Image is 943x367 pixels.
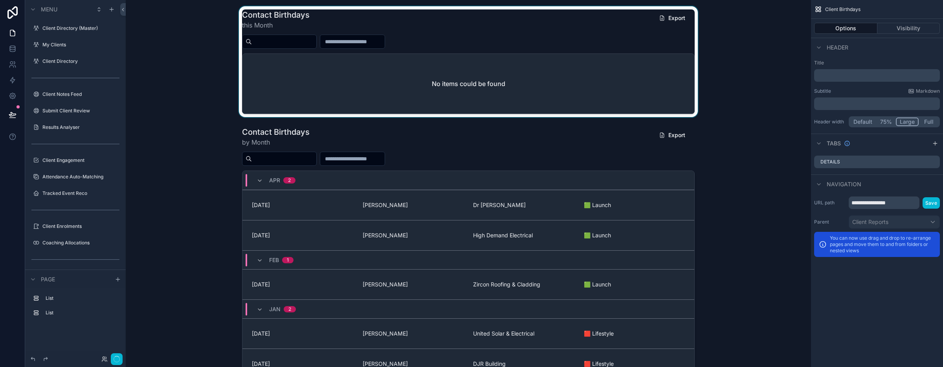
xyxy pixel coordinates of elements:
label: List [46,295,118,301]
label: Results Analyser [42,124,119,130]
span: Apr [269,176,280,184]
label: Header width [814,119,846,125]
label: Tracked Event Reco [42,190,119,196]
div: 2 [288,306,291,312]
span: Navigation [827,180,861,188]
span: Client Birthdays [825,6,860,13]
label: My Clients [42,42,119,48]
label: Submit Client Review [42,108,119,114]
a: Markdown [908,88,940,94]
span: Header [827,44,848,51]
label: Coaching Allocations [42,240,119,246]
span: Client Reports [852,218,888,226]
span: Page [41,275,55,283]
label: Client Directory [42,58,119,64]
button: 75% [876,117,896,126]
button: Default [850,117,876,126]
div: scrollable content [814,97,940,110]
span: Menu [41,6,57,13]
button: Options [814,23,877,34]
p: You can now use drag and drop to re-arrange pages and move them to and from folders or nested views [830,235,935,254]
button: Client Reports [849,215,940,229]
button: Visibility [877,23,940,34]
div: scrollable content [25,288,126,327]
label: Subtitle [814,88,831,94]
label: Client Directory (Master) [42,25,119,31]
button: Large [896,117,919,126]
button: Full [919,117,939,126]
label: Attendance Auto-Matching [42,174,119,180]
span: Tabs [827,139,841,147]
label: Title [814,60,940,66]
label: List [46,310,118,316]
label: Client Notes Feed [42,91,119,97]
div: 2 [288,177,291,183]
span: Jan [269,305,281,313]
span: Feb [269,256,279,264]
div: 1 [287,257,289,263]
span: Markdown [916,88,940,94]
label: Details [820,159,840,165]
label: Parent [814,219,846,225]
label: URL path [814,200,846,206]
label: Client Enrolments [42,223,119,229]
div: scrollable content [814,69,940,82]
label: Client Engagement [42,157,119,163]
button: Save [923,197,940,209]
